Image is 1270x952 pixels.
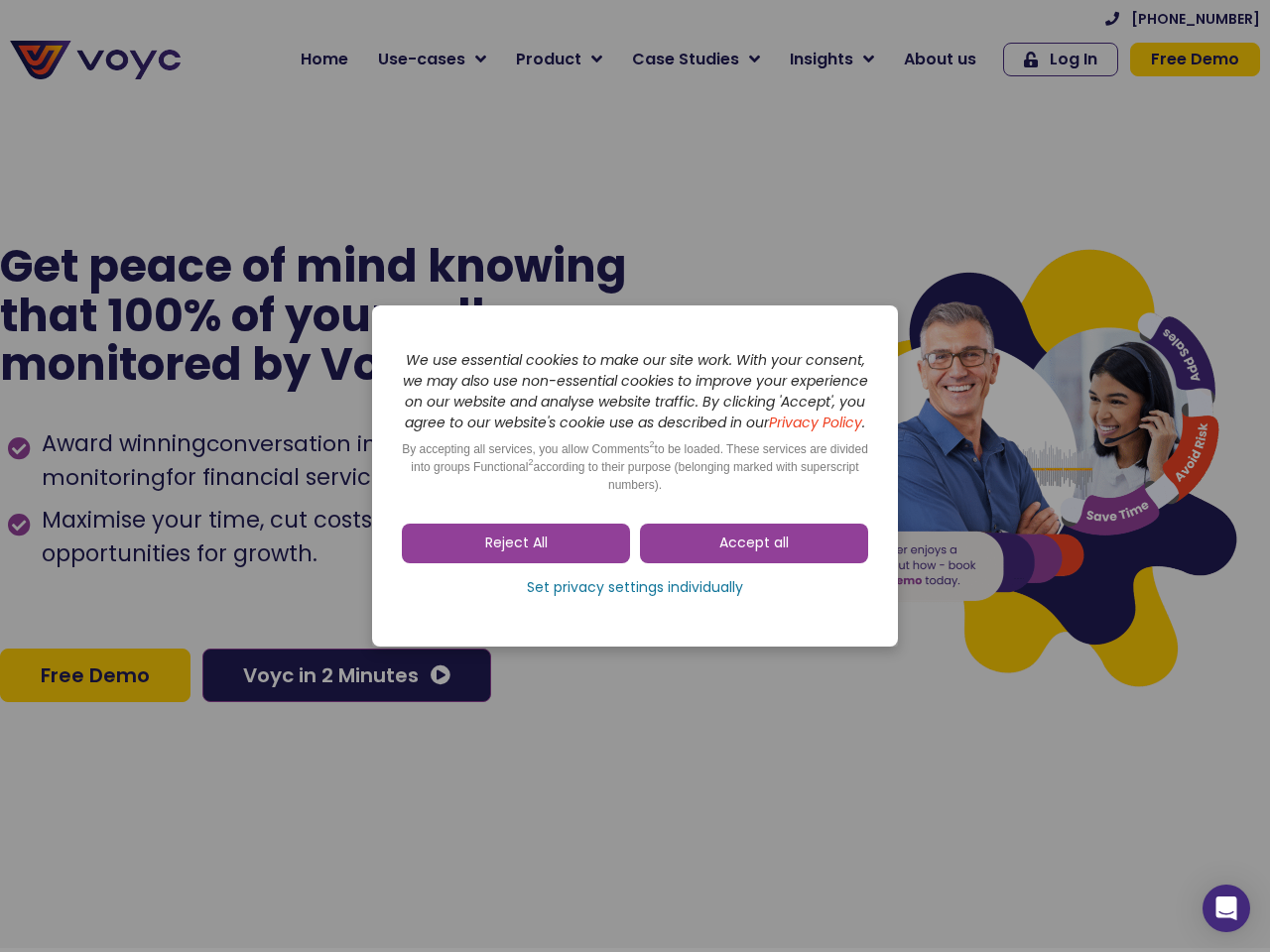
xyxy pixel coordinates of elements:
[769,413,862,432] a: Privacy Policy
[402,442,868,492] span: By accepting all services, you allow Comments to be loaded. These services are divided into group...
[719,534,789,553] span: Accept all
[650,439,655,449] sup: 2
[402,573,868,603] a: Set privacy settings individually
[527,578,743,598] span: Set privacy settings individually
[485,534,548,553] span: Reject All
[1203,885,1250,932] div: Open Intercom Messenger
[528,457,533,467] sup: 2
[402,524,630,563] a: Reject All
[640,524,868,563] a: Accept all
[403,350,868,432] i: We use essential cookies to make our site work. With your consent, we may also use non-essential ...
